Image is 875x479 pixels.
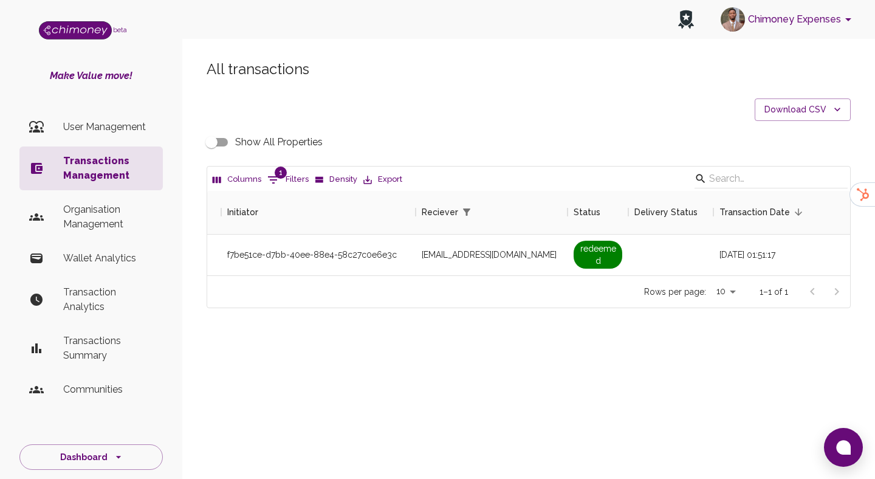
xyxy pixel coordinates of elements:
[416,190,568,234] div: Reciever
[824,428,863,467] button: Open chat window
[475,204,492,221] button: Sort
[458,204,475,221] div: 1 active filter
[755,98,851,121] button: Download CSV
[63,334,153,363] p: Transactions Summary
[574,241,622,269] span: redeemed
[628,190,713,234] div: Delivery Status
[63,251,153,266] p: Wallet Analytics
[458,204,475,221] button: Show filters
[716,4,860,35] button: account of current user
[568,190,628,234] div: Status
[422,249,557,261] span: [EMAIL_ADDRESS][DOMAIN_NAME]
[113,26,127,33] span: beta
[227,249,397,261] div: f7be51ce-d7bb-40ee-88e4-58c27c0e6e3c
[360,170,405,189] button: Export
[160,190,221,234] div: FX Rate
[711,283,740,300] div: 10
[574,190,600,234] div: Status
[275,167,287,179] span: 1
[19,444,163,470] button: Dashboard
[644,286,706,298] p: Rows per page:
[264,170,312,190] button: Show filters
[422,190,458,234] div: Reciever
[207,60,851,79] h5: All transactions
[235,135,323,150] span: Show All Properties
[713,235,859,275] div: [DATE] 01:51:17
[63,202,153,232] p: Organisation Management
[721,7,745,32] img: avatar
[312,170,360,189] button: Density
[227,190,258,234] div: Initiator
[63,120,153,134] p: User Management
[709,169,829,188] input: Search…
[39,21,112,40] img: Logo
[63,382,153,397] p: Communities
[63,285,153,314] p: Transaction Analytics
[221,190,416,234] div: Initiator
[790,204,807,221] button: Sort
[210,170,264,189] button: Select columns
[63,154,153,183] p: Transactions Management
[713,190,859,234] div: Transaction Date
[634,190,698,234] div: Delivery Status
[760,286,788,298] p: 1–1 of 1
[695,169,848,191] div: Search
[719,190,790,234] div: Transaction Date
